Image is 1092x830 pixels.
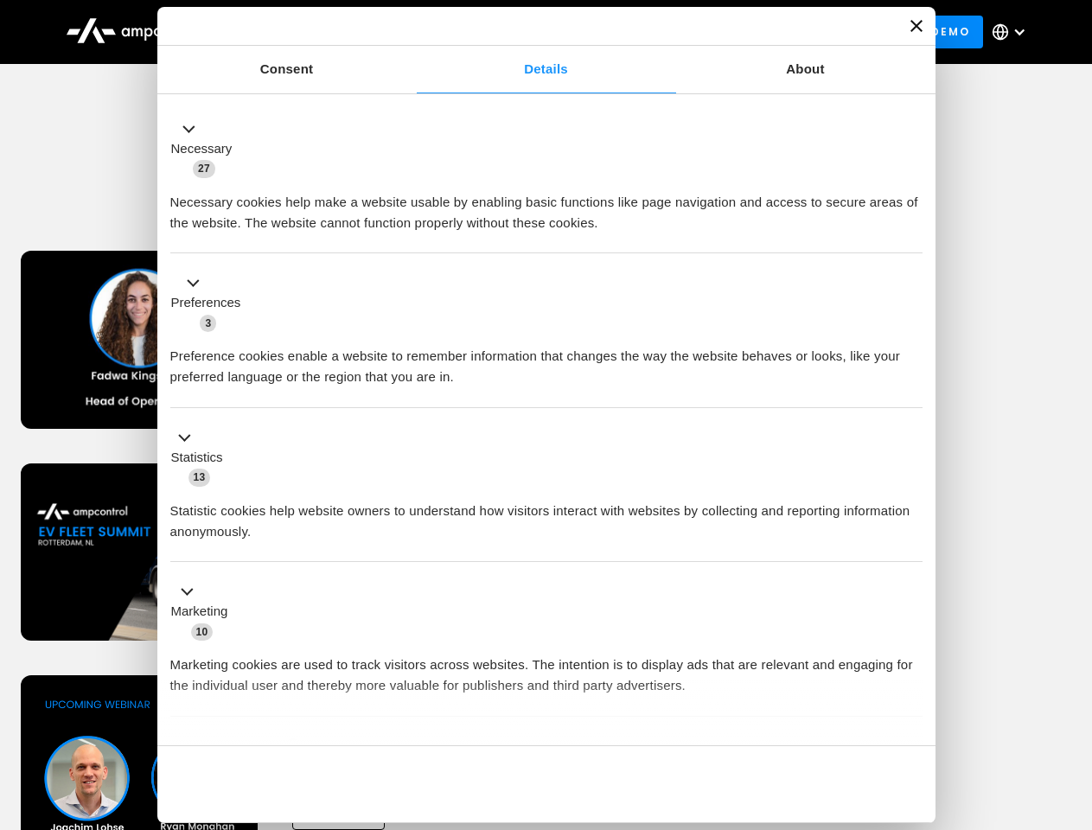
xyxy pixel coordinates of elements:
a: Consent [157,46,417,93]
div: Necessary cookies help make a website usable by enabling basic functions like page navigation and... [170,179,923,233]
button: Statistics (13) [170,427,233,488]
a: Details [417,46,676,93]
button: Necessary (27) [170,118,243,179]
div: Preference cookies enable a website to remember information that changes the way the website beha... [170,333,923,387]
div: Marketing cookies are used to track visitors across websites. The intention is to display ads tha... [170,642,923,696]
a: About [676,46,936,93]
button: Marketing (10) [170,582,239,642]
label: Marketing [171,602,228,622]
span: 3 [200,315,216,332]
button: Close banner [910,20,923,32]
label: Statistics [171,448,223,468]
span: 13 [188,469,211,486]
span: 10 [191,623,214,641]
label: Preferences [171,293,241,313]
span: 2 [285,738,302,756]
div: Statistic cookies help website owners to understand how visitors interact with websites by collec... [170,488,923,542]
button: Unclassified (2) [170,736,312,757]
span: 27 [193,160,215,177]
h1: Upcoming Webinars [21,175,1072,216]
button: Preferences (3) [170,273,252,334]
label: Necessary [171,139,233,159]
button: Okay [674,759,922,809]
